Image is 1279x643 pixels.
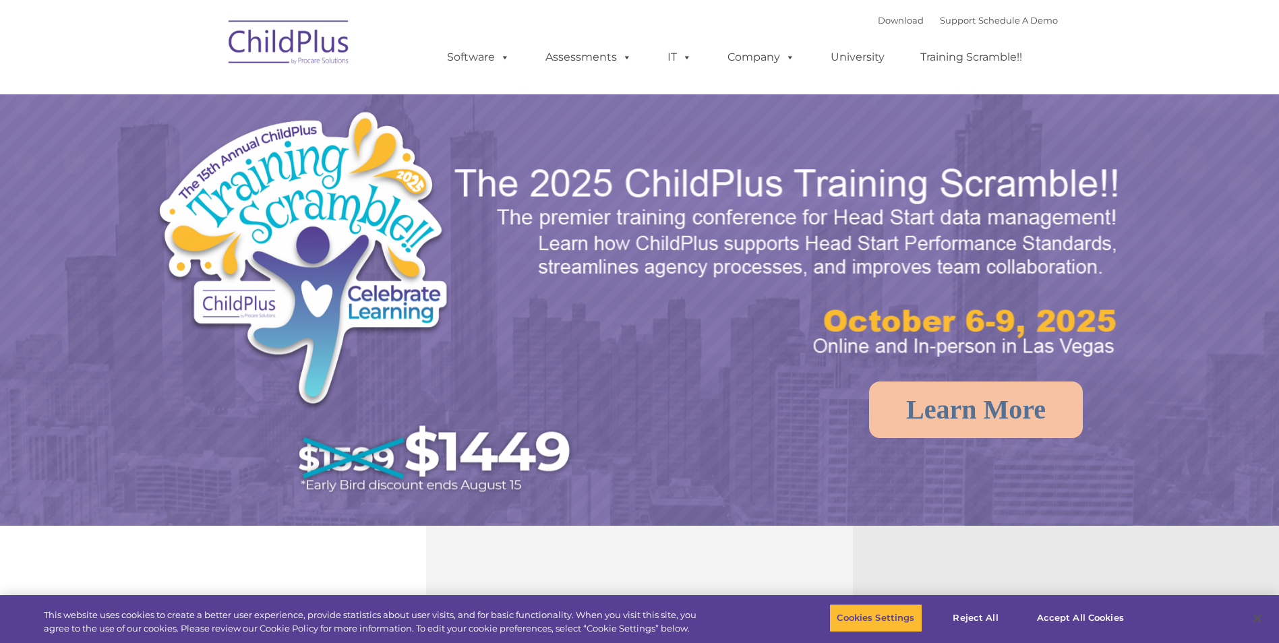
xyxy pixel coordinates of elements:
[907,44,1036,71] a: Training Scramble!!
[940,15,976,26] a: Support
[978,15,1058,26] a: Schedule A Demo
[878,15,1058,26] font: |
[222,11,357,78] img: ChildPlus by Procare Solutions
[934,604,1018,632] button: Reject All
[1030,604,1131,632] button: Accept All Cookies
[869,381,1083,438] a: Learn More
[714,44,808,71] a: Company
[434,44,523,71] a: Software
[829,604,922,632] button: Cookies Settings
[654,44,705,71] a: IT
[817,44,898,71] a: University
[44,609,703,635] div: This website uses cookies to create a better user experience, provide statistics about user visit...
[1243,603,1272,633] button: Close
[532,44,645,71] a: Assessments
[878,15,924,26] a: Download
